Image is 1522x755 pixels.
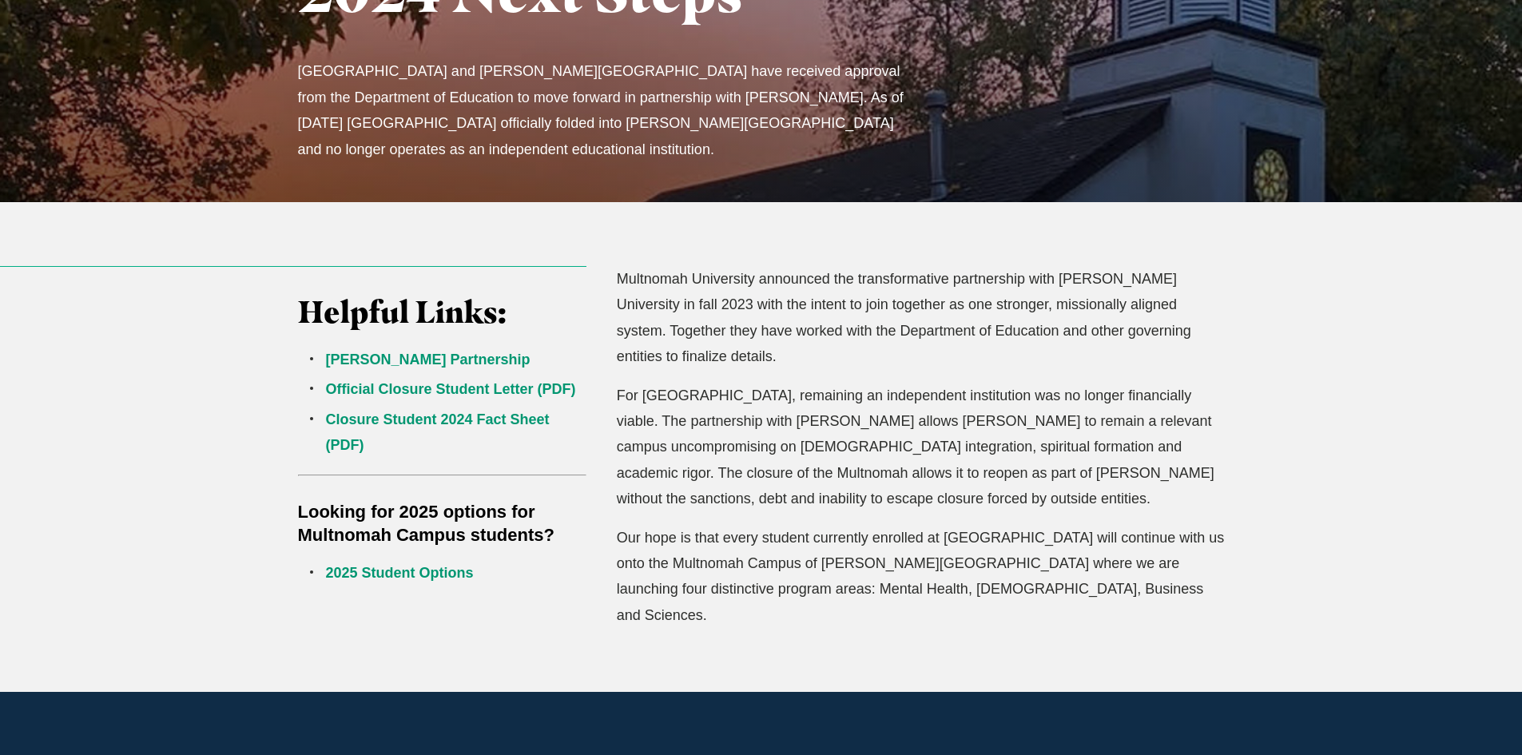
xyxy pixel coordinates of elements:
[617,383,1225,512] p: For [GEOGRAPHIC_DATA], remaining an independent institution was no longer financially viable. The...
[326,411,550,453] a: Closure Student 2024 Fact Sheet (PDF)
[298,58,916,162] p: [GEOGRAPHIC_DATA] and [PERSON_NAME][GEOGRAPHIC_DATA] have received approval from the Department o...
[617,525,1225,629] p: Our hope is that every student currently enrolled at [GEOGRAPHIC_DATA] will continue with us onto...
[326,565,474,581] a: 2025 Student Options
[326,352,531,368] a: [PERSON_NAME] Partnership
[617,266,1225,370] p: Multnomah University announced the transformative partnership with [PERSON_NAME] University in fa...
[326,381,576,397] a: Official Closure Student Letter (PDF)
[298,294,587,331] h3: Helpful Links:
[298,500,587,548] h5: Looking for 2025 options for Multnomah Campus students?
